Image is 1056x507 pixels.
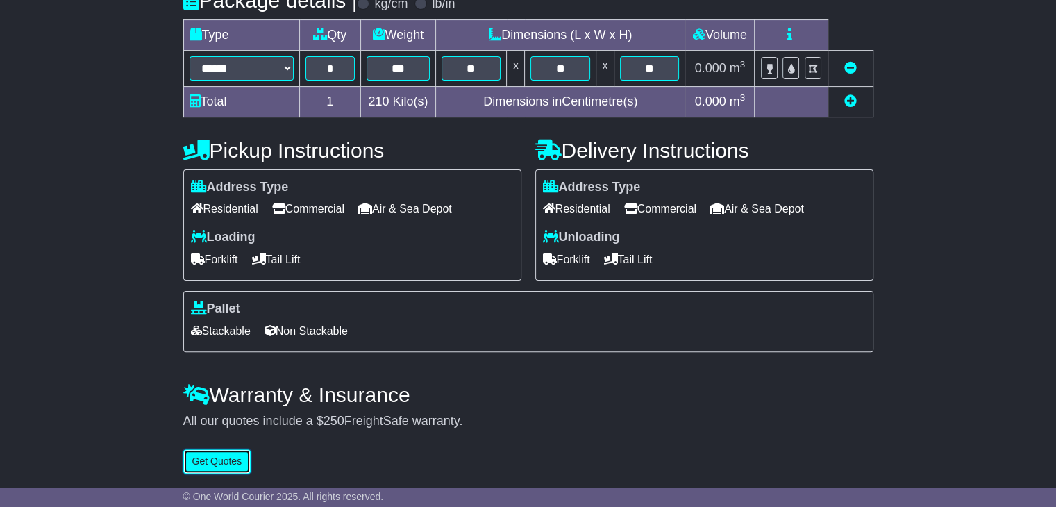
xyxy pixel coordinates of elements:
[191,230,255,245] label: Loading
[191,249,238,270] span: Forklift
[624,198,696,219] span: Commercial
[596,50,614,86] td: x
[543,198,610,219] span: Residential
[183,139,521,162] h4: Pickup Instructions
[435,19,685,50] td: Dimensions (L x W x H)
[740,59,746,69] sup: 3
[183,414,873,429] div: All our quotes include a $ FreightSafe warranty.
[183,383,873,406] h4: Warranty & Insurance
[324,414,344,428] span: 250
[535,139,873,162] h4: Delivery Instructions
[360,19,435,50] td: Weight
[191,320,251,342] span: Stackable
[844,61,857,75] a: Remove this item
[543,249,590,270] span: Forklift
[358,198,452,219] span: Air & Sea Depot
[191,198,258,219] span: Residential
[265,320,348,342] span: Non Stackable
[695,94,726,108] span: 0.000
[844,94,857,108] a: Add new item
[435,86,685,117] td: Dimensions in Centimetre(s)
[299,19,360,50] td: Qty
[368,94,389,108] span: 210
[740,92,746,103] sup: 3
[360,86,435,117] td: Kilo(s)
[604,249,653,270] span: Tail Lift
[252,249,301,270] span: Tail Lift
[730,94,746,108] span: m
[183,86,299,117] td: Total
[710,198,804,219] span: Air & Sea Depot
[543,180,641,195] label: Address Type
[543,230,620,245] label: Unloading
[272,198,344,219] span: Commercial
[695,61,726,75] span: 0.000
[191,301,240,317] label: Pallet
[730,61,746,75] span: m
[183,19,299,50] td: Type
[299,86,360,117] td: 1
[183,491,384,502] span: © One World Courier 2025. All rights reserved.
[191,180,289,195] label: Address Type
[183,449,251,474] button: Get Quotes
[507,50,525,86] td: x
[685,19,755,50] td: Volume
